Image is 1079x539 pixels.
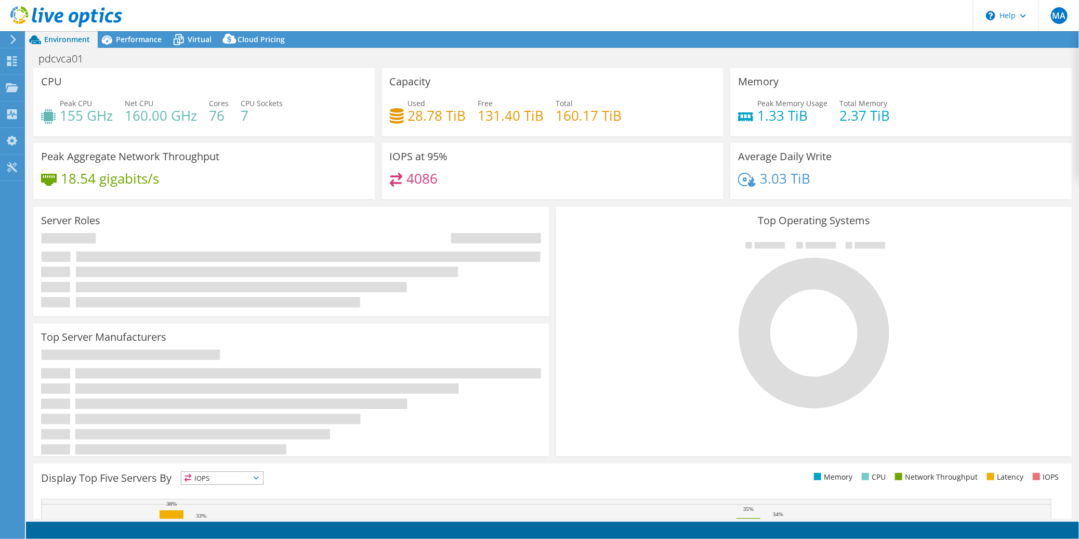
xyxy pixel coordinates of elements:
h4: 3.03 TiB [760,173,810,184]
span: Performance [116,34,162,44]
h3: Peak Aggregate Network Throughput [41,151,219,162]
h4: 160.00 GHz [125,110,197,121]
h3: Memory [738,76,779,87]
h3: Server Roles [41,215,100,226]
h4: 160.17 TiB [556,110,622,121]
span: Virtual [188,34,212,44]
h4: 131.40 TiB [478,110,544,121]
text: 32% [137,517,147,523]
h3: IOPS at 95% [390,151,448,162]
span: Cores [209,98,229,108]
span: Total [556,98,573,108]
span: IOPS [181,472,263,484]
li: Latency [984,471,1023,483]
text: 34% [773,511,783,517]
h3: Top Server Manufacturers [41,331,166,343]
h1: pdcvca01 [34,53,99,65]
h3: Top Operating Systems [564,215,1064,226]
h4: 28.78 TiB [408,110,466,121]
h4: 155 GHz [60,110,113,121]
h4: 1.33 TiB [757,110,827,121]
li: Network Throughput [892,471,978,483]
h4: 2.37 TiB [839,110,890,121]
text: 35% [743,506,754,512]
span: Free [478,98,493,108]
li: CPU [859,471,886,483]
span: Total Memory [839,98,887,108]
text: 32% [107,517,117,523]
text: 38% [166,500,177,507]
text: 32% [511,517,522,523]
span: Used [408,98,426,108]
span: Cloud Pricing [238,34,285,44]
span: Peak Memory Usage [757,98,827,108]
li: Memory [811,471,852,483]
span: MA [1051,7,1068,24]
h3: CPU [41,76,62,87]
h4: 76 [209,110,229,121]
span: Peak CPU [60,98,92,108]
text: 33% [196,512,206,519]
h4: 7 [241,110,283,121]
span: Net CPU [125,98,153,108]
svg: \n [986,11,995,20]
h4: 4086 [406,173,438,184]
h3: Average Daily Write [738,151,832,162]
h4: 18.54 gigabits/s [61,173,159,184]
text: 32% [714,517,724,523]
span: CPU Sockets [241,98,283,108]
h3: Capacity [390,76,431,87]
span: Environment [44,34,90,44]
li: IOPS [1030,471,1059,483]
